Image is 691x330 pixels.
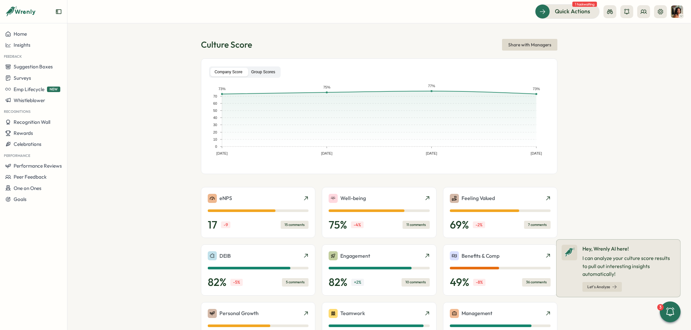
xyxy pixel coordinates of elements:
span: Peer Feedback [14,174,47,180]
span: Let's Analyze [587,285,610,289]
p: I can analyze your culture score results to pull out interesting insights automatically! [582,254,675,278]
span: Insights [14,42,30,48]
p: Well-being [340,194,366,202]
p: 82 % [329,276,347,289]
p: 17 [208,218,217,231]
img: Viveca Riley [671,6,683,18]
span: Celebrations [14,141,41,147]
h1: Culture Score [201,39,252,50]
a: Feeling Valued69%-2%7 comments [443,187,557,238]
p: 75 % [329,218,347,231]
label: Company Score [210,68,247,77]
a: Engagement82%+2%10 comments [322,244,436,296]
text: 30 [213,123,217,127]
p: Engagement [340,252,370,260]
label: Group Scores [247,68,279,77]
span: Performance Reviews [14,163,62,169]
button: Quick Actions [535,4,600,18]
span: Suggestion Boxes [14,64,53,70]
text: 10 [213,137,217,141]
span: Whistleblower [14,97,45,103]
p: Management [462,309,493,317]
button: Share with Managers [502,39,557,51]
text: [DATE] [426,151,437,155]
text: 50 [213,109,217,112]
p: Benefits & Comp [462,252,500,260]
text: 60 [213,101,217,105]
span: Rewards [14,130,33,136]
p: Feeling Valued [462,194,495,202]
span: 1 task waiting [572,2,597,7]
div: 15 comments [281,221,309,229]
p: -4 % [351,221,364,229]
span: Goals [14,196,27,202]
span: Share with Managers [508,39,551,50]
a: Well-being75%-4%11 comments [322,187,436,238]
p: + 2 % [351,279,364,286]
p: Teamwork [340,309,365,317]
button: Expand sidebar [55,8,62,15]
p: -5 % [230,279,243,286]
p: Personal Growth [219,309,259,317]
span: One on Ones [14,185,41,191]
p: -9 [221,221,230,229]
button: Let's Analyze [582,282,622,292]
text: 0 [215,145,217,148]
span: Recognition Wall [14,119,50,125]
p: 82 % [208,276,227,289]
a: eNPS17-915 comments [201,187,315,238]
p: Hey, Wrenly AI here! [582,245,675,253]
a: DEIB82%-5%5 comments [201,244,315,296]
p: 69 % [450,218,469,231]
div: 10 comments [402,278,430,286]
div: 5 comments [282,278,309,286]
span: Quick Actions [555,7,590,16]
p: -8 % [473,279,486,286]
p: 49 % [450,276,469,289]
text: 40 [213,116,217,120]
a: Benefits & Comp49%-8%36 comments [443,244,557,296]
span: Home [14,31,27,37]
text: [DATE] [531,151,542,155]
text: [DATE] [217,151,228,155]
text: 20 [213,130,217,134]
text: 70 [213,94,217,98]
div: 7 comments [524,221,551,229]
div: 11 comments [403,221,430,229]
span: Emp Lifecycle [14,86,44,92]
p: DEIB [219,252,231,260]
p: -2 % [473,221,485,229]
div: 36 comments [522,278,551,286]
span: Surveys [14,75,31,81]
p: eNPS [219,194,232,202]
span: NEW [47,87,60,92]
div: 3 [657,304,664,311]
button: 3 [660,301,681,322]
text: [DATE] [321,151,333,155]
